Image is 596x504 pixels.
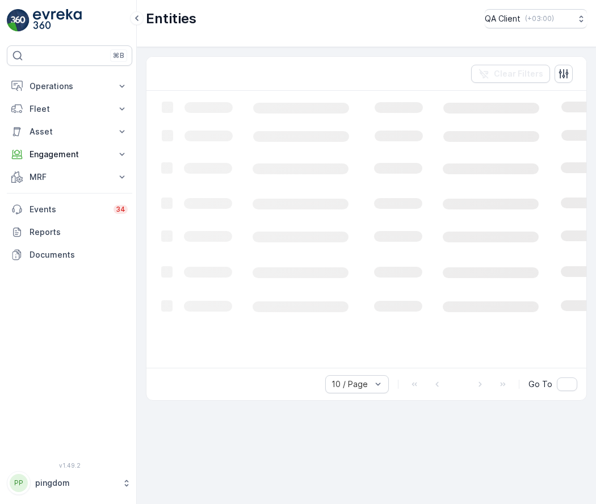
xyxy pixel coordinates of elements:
button: Engagement [7,143,132,166]
p: Clear Filters [494,68,543,79]
p: Reports [30,226,128,238]
img: logo [7,9,30,32]
button: Fleet [7,98,132,120]
p: Documents [30,249,128,261]
p: Engagement [30,149,110,160]
div: PP [10,474,28,492]
p: ( +03:00 ) [525,14,554,23]
a: Reports [7,221,132,243]
button: Clear Filters [471,65,550,83]
button: QA Client(+03:00) [485,9,587,28]
p: MRF [30,171,110,183]
p: Fleet [30,103,110,115]
p: 34 [116,205,125,214]
p: Asset [30,126,110,137]
button: PPpingdom [7,471,132,495]
span: v 1.49.2 [7,462,132,469]
button: Operations [7,75,132,98]
p: ⌘B [113,51,124,60]
p: Operations [30,81,110,92]
p: Entities [146,10,196,28]
p: QA Client [485,13,521,24]
p: pingdom [35,477,116,489]
button: Asset [7,120,132,143]
a: Events34 [7,198,132,221]
p: Events [30,204,107,215]
span: Go To [528,379,552,390]
a: Documents [7,243,132,266]
button: MRF [7,166,132,188]
img: logo_light-DOdMpM7g.png [33,9,82,32]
